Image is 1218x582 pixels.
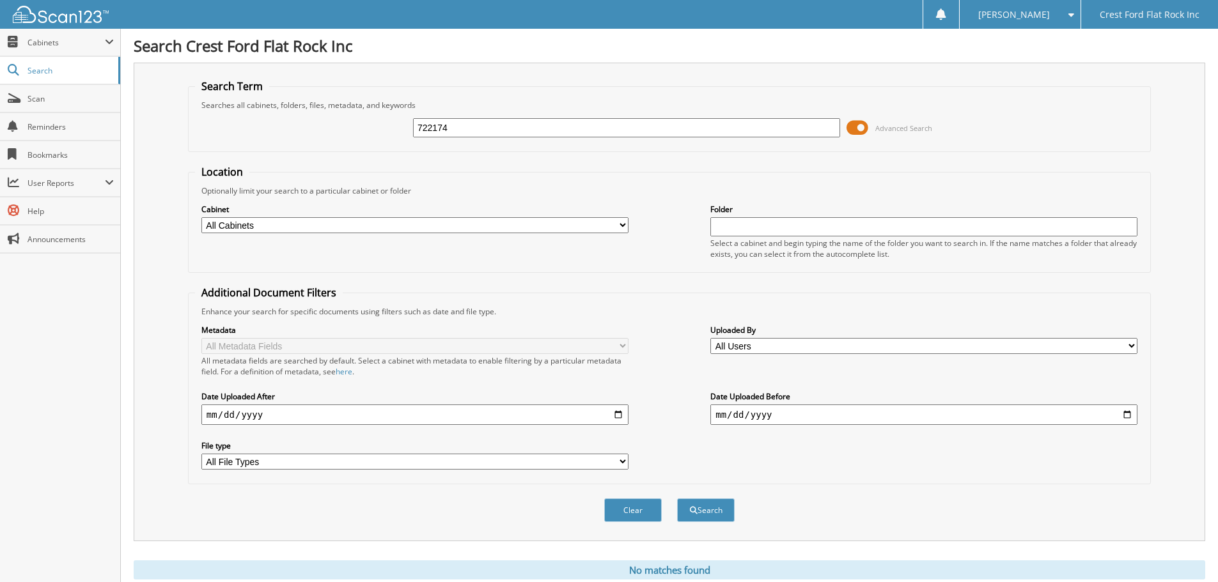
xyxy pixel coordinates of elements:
[13,6,109,23] img: scan123-logo-white.svg
[27,65,112,76] span: Search
[604,498,662,522] button: Clear
[134,35,1205,56] h1: Search Crest Ford Flat Rock Inc
[201,204,629,215] label: Cabinet
[195,286,343,300] legend: Additional Document Filters
[195,100,1144,111] div: Searches all cabinets, folders, files, metadata, and keywords
[27,178,105,188] span: User Reports
[195,185,1144,196] div: Optionally limit your search to a particular cabinet or folder
[201,355,629,377] div: All metadata fields are searched by default. Select a cabinet with metadata to enable filtering b...
[978,11,1050,19] span: [PERSON_NAME]
[27,37,105,48] span: Cabinets
[27,234,114,245] span: Announcements
[27,149,114,160] span: Bookmarks
[710,204,1137,215] label: Folder
[195,79,269,93] legend: Search Term
[195,306,1144,317] div: Enhance your search for specific documents using filters such as date and file type.
[201,391,629,402] label: Date Uploaded After
[1100,11,1199,19] span: Crest Ford Flat Rock Inc
[134,560,1205,579] div: No matches found
[710,391,1137,402] label: Date Uploaded Before
[710,404,1137,425] input: end
[201,325,629,335] label: Metadata
[677,498,735,522] button: Search
[27,206,114,217] span: Help
[201,440,629,451] label: File type
[336,366,352,377] a: here
[195,165,249,179] legend: Location
[710,325,1137,335] label: Uploaded By
[27,121,114,132] span: Reminders
[27,93,114,104] span: Scan
[201,404,629,425] input: start
[710,238,1137,259] div: Select a cabinet and begin typing the name of the folder you want to search in. If the name match...
[875,123,932,133] span: Advanced Search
